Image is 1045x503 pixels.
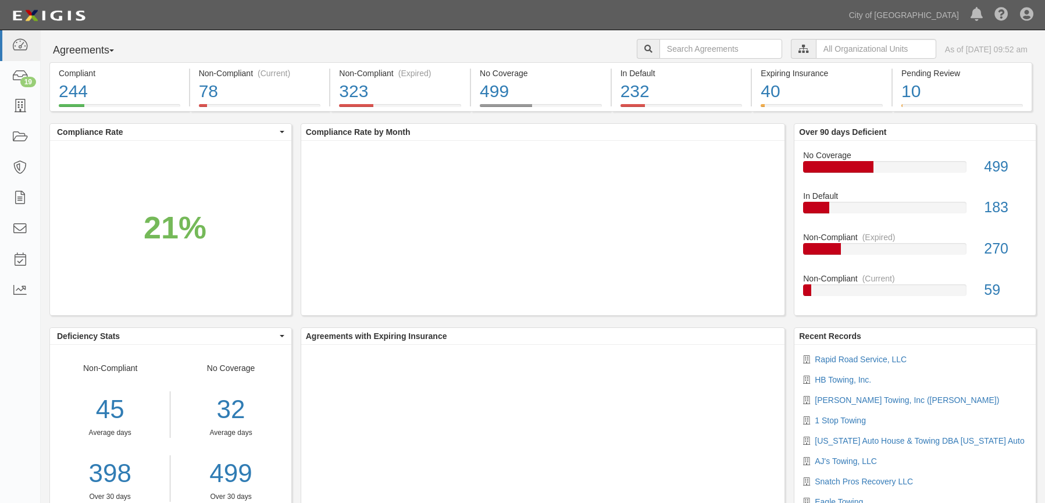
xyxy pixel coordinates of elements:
[179,391,282,428] div: 32
[199,79,321,104] div: 78
[761,79,883,104] div: 40
[59,67,180,79] div: Compliant
[620,67,743,79] div: In Default
[794,231,1036,243] div: Non-Compliant
[815,456,877,466] a: AJ's Towing, LLC
[50,391,170,428] div: 45
[306,127,411,137] b: Compliance Rate by Month
[306,331,447,341] b: Agreements with Expiring Insurance
[612,104,751,113] a: In Default232
[170,362,291,502] div: No Coverage
[815,375,871,384] a: HB Towing, Inc.
[49,39,137,62] button: Agreements
[975,280,1036,301] div: 59
[59,79,180,104] div: 244
[339,67,461,79] div: Non-Compliant (Expired)
[843,3,965,27] a: City of [GEOGRAPHIC_DATA]
[862,273,895,284] div: (Current)
[815,477,913,486] a: Snatch Pros Recovery LLC
[57,126,277,138] span: Compliance Rate
[659,39,782,59] input: Search Agreements
[49,104,189,113] a: Compliant244
[862,231,896,243] div: (Expired)
[794,190,1036,202] div: In Default
[815,355,907,364] a: Rapid Road Service, LLC
[815,416,866,425] a: 1 Stop Towing
[144,205,206,249] div: 21%
[815,395,999,405] a: [PERSON_NAME] Towing, Inc ([PERSON_NAME])
[994,8,1008,22] i: Help Center - Complianz
[803,231,1027,273] a: Non-Compliant(Expired)270
[975,197,1036,218] div: 183
[179,455,282,492] a: 499
[752,104,891,113] a: Expiring Insurance40
[50,492,170,502] div: Over 30 days
[471,104,611,113] a: No Coverage499
[803,190,1027,231] a: In Default183
[50,455,170,492] a: 398
[620,79,743,104] div: 232
[57,330,277,342] span: Deficiency Stats
[803,273,1027,305] a: Non-Compliant(Current)59
[50,328,291,344] button: Deficiency Stats
[9,5,89,26] img: logo-5460c22ac91f19d4615b14bd174203de0afe785f0fc80cf4dbbc73dc1793850b.png
[339,79,461,104] div: 323
[799,127,886,137] b: Over 90 days Deficient
[816,39,936,59] input: All Organizational Units
[901,79,1023,104] div: 10
[815,436,1025,445] a: [US_STATE] Auto House & Towing DBA [US_STATE] Auto
[20,77,36,87] div: 19
[761,67,883,79] div: Expiring Insurance
[975,238,1036,259] div: 270
[945,44,1028,55] div: As of [DATE] 09:52 am
[330,104,470,113] a: Non-Compliant(Expired)323
[901,67,1023,79] div: Pending Review
[179,492,282,502] div: Over 30 days
[398,67,431,79] div: (Expired)
[50,124,291,140] button: Compliance Rate
[190,104,330,113] a: Non-Compliant(Current)78
[893,104,1032,113] a: Pending Review10
[794,273,1036,284] div: Non-Compliant
[794,149,1036,161] div: No Coverage
[258,67,290,79] div: (Current)
[799,331,861,341] b: Recent Records
[179,428,282,438] div: Average days
[50,428,170,438] div: Average days
[199,67,321,79] div: Non-Compliant (Current)
[480,79,602,104] div: 499
[803,149,1027,191] a: No Coverage499
[50,362,170,502] div: Non-Compliant
[975,156,1036,177] div: 499
[480,67,602,79] div: No Coverage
